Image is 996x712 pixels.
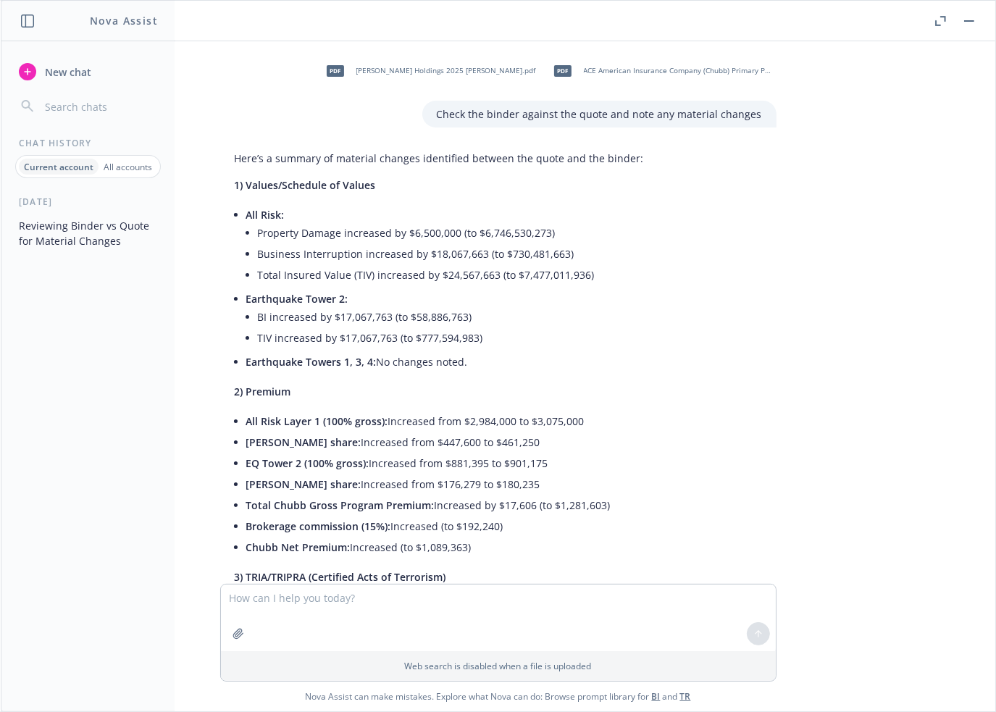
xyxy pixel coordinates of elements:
[104,161,152,173] p: All accounts
[24,161,93,173] p: Current account
[437,106,762,122] p: Check the binder against the quote and note any material changes
[235,570,446,584] span: 3) TRIA/TRIPRA (Certified Acts of Terrorism)
[545,53,777,89] div: pdfACE American Insurance Company (Chubb) Primary Property $250M (15) Quote- Revised.pdf
[258,264,762,285] li: Total Insured Value (TIV) increased by $24,567,663 (to $7,477,011,936)
[1,137,175,149] div: Chat History
[13,214,163,253] button: Reviewing Binder vs Quote for Material Changes
[652,690,661,703] a: BI
[258,306,762,327] li: BI increased by $17,067,763 (to $58,886,763)
[554,65,572,76] span: pdf
[246,540,351,554] span: Chubb Net Premium:
[246,456,369,470] span: EQ Tower 2 (100% gross):
[246,519,391,533] span: Brokerage commission (15%):
[246,474,762,495] li: Increased from $176,279 to $180,235
[246,537,762,558] li: Increased (to $1,089,363)
[235,178,376,192] span: 1) Values/Schedule of Values
[680,690,691,703] a: TR
[1,196,175,208] div: [DATE]
[246,435,361,449] span: [PERSON_NAME] share:
[42,96,157,117] input: Search chats
[13,59,163,85] button: New chat
[230,660,767,672] p: Web search is disabled when a file is uploaded
[246,292,348,306] span: Earthquake Tower 2:
[235,385,291,398] span: 2) Premium
[584,66,774,75] span: ACE American Insurance Company (Chubb) Primary Property $250M (15) Quote- Revised.pdf
[246,411,762,432] li: Increased from $2,984,000 to $3,075,000
[356,66,536,75] span: [PERSON_NAME] Holdings 2025 [PERSON_NAME].pdf
[246,355,377,369] span: Earthquake Towers 1, 3, 4:
[235,151,762,166] p: Here’s a summary of material changes identified between the quote and the binder:
[246,453,762,474] li: Increased from $881,395 to $901,175
[246,498,435,512] span: Total Chubb Gross Program Premium:
[258,327,762,348] li: TIV increased by $17,067,763 (to $777,594,983)
[258,243,762,264] li: Business Interruption increased by $18,067,663 (to $730,481,663)
[258,222,762,243] li: Property Damage increased by $6,500,000 (to $6,746,530,273)
[246,208,285,222] span: All Risk:
[317,53,539,89] div: pdf[PERSON_NAME] Holdings 2025 [PERSON_NAME].pdf
[246,516,762,537] li: Increased (to $192,240)
[246,495,762,516] li: Increased by $17,606 (to $1,281,603)
[246,477,361,491] span: [PERSON_NAME] share:
[246,432,762,453] li: Increased from $447,600 to $461,250
[42,64,91,80] span: New chat
[246,414,388,428] span: All Risk Layer 1 (100% gross):
[327,65,344,76] span: pdf
[7,682,989,711] span: Nova Assist can make mistakes. Explore what Nova can do: Browse prompt library for and
[90,13,158,28] h1: Nova Assist
[246,351,762,372] li: No changes noted.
